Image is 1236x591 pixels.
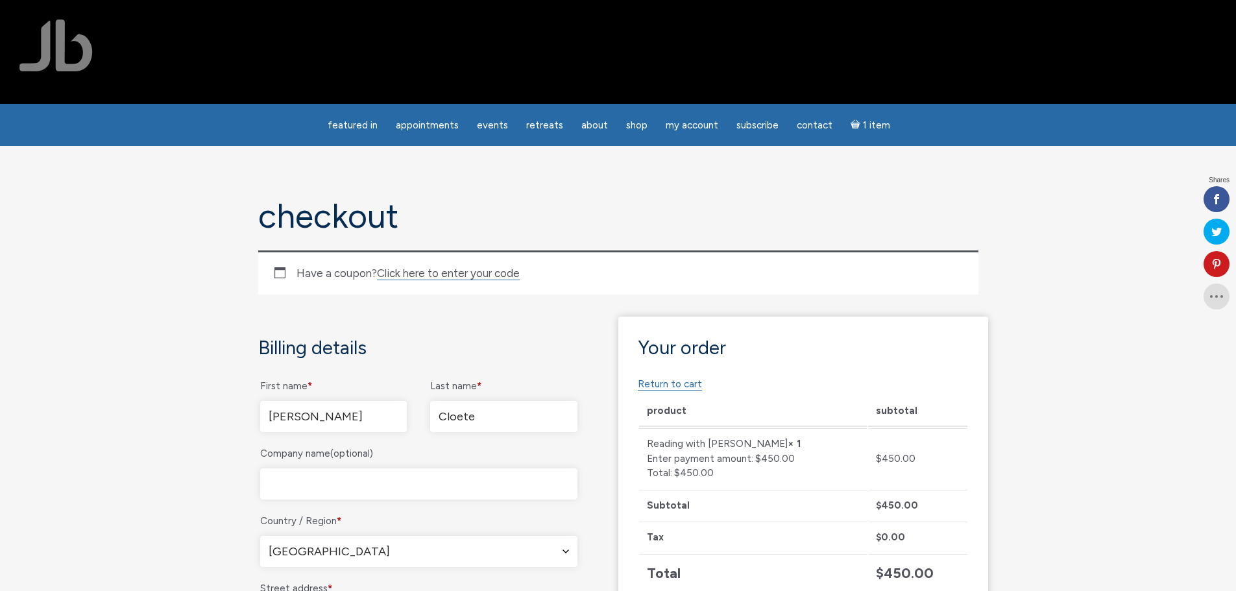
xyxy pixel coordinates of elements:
[581,119,608,131] span: About
[876,500,881,511] span: $
[260,444,577,463] label: Company name
[789,113,840,138] a: Contact
[477,119,508,131] span: Events
[647,452,753,466] dt: Enter payment amount:
[876,531,905,543] bdi: 0.00
[638,336,969,359] h3: Your order
[574,113,616,138] a: About
[258,336,579,359] h3: Billing details
[658,113,726,138] a: My Account
[377,267,520,280] a: Enter your coupon code
[430,376,577,396] label: Last name
[647,466,860,481] p: $450.00
[320,113,385,138] a: featured in
[258,250,978,295] div: Have a coupon?
[469,113,516,138] a: Events
[639,490,867,521] th: Subtotal
[260,376,407,396] label: First name
[639,522,867,553] th: Tax
[647,466,672,481] dt: Total:
[876,500,918,511] bdi: 450.00
[876,453,915,464] bdi: 450.00
[876,531,881,543] span: $
[1209,177,1230,184] span: Shares
[330,448,373,459] span: (optional)
[19,19,93,71] img: Jamie Butler. The Everyday Medium
[618,113,655,138] a: Shop
[526,119,563,131] span: Retreats
[876,453,882,464] span: $
[518,113,571,138] a: Retreats
[843,112,898,138] a: Cart1 item
[863,121,890,130] span: 1 item
[260,511,577,531] label: Country / Region
[626,119,648,131] span: Shop
[638,378,702,391] a: Return to cart
[876,564,934,581] bdi: 450.00
[851,119,863,131] i: Cart
[258,198,978,235] h1: Checkout
[876,564,884,581] span: $
[388,113,467,138] a: Appointments
[736,119,779,131] span: Subscribe
[639,396,867,428] th: Product
[328,119,378,131] span: featured in
[868,396,967,428] th: Subtotal
[639,428,867,488] td: Reading with [PERSON_NAME]
[639,554,867,591] th: Total
[788,438,801,450] strong: × 1
[797,119,832,131] span: Contact
[666,119,718,131] span: My Account
[729,113,786,138] a: Subscribe
[396,119,459,131] span: Appointments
